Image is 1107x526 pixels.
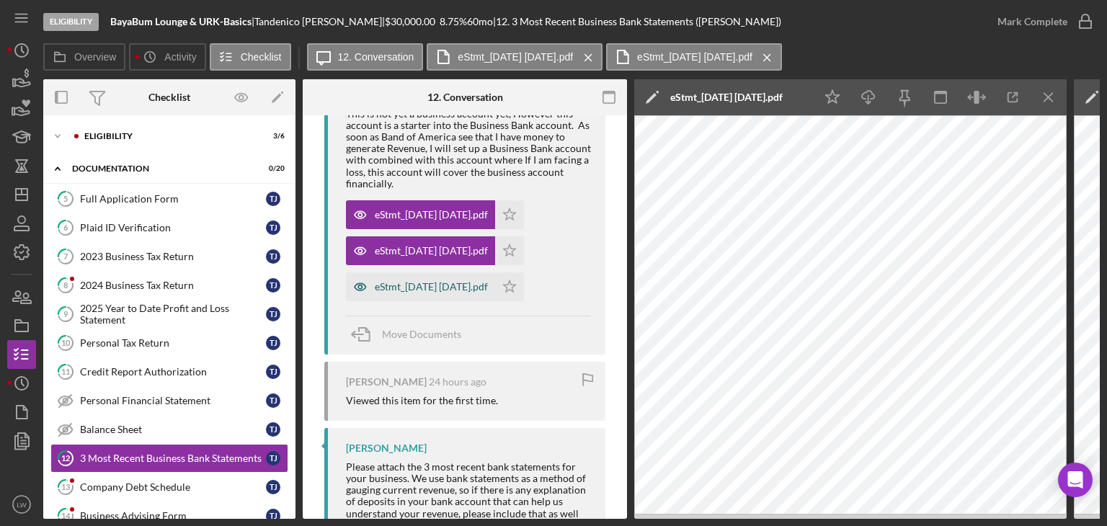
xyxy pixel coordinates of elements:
[375,209,488,220] div: eStmt_[DATE] [DATE].pdf
[63,280,68,290] tspan: 8
[50,357,288,386] a: 11Credit Report AuthorizationTJ
[164,51,196,63] label: Activity
[50,184,288,213] a: 5Full Application FormTJ
[266,451,280,465] div: T J
[637,51,752,63] label: eStmt_[DATE] [DATE].pdf
[50,300,288,329] a: 92025 Year to Date Profit and Loss StatementTJ
[375,281,488,293] div: eStmt_[DATE] [DATE].pdf
[307,43,424,71] button: 12. Conversation
[43,43,125,71] button: Overview
[63,223,68,232] tspan: 6
[80,366,266,378] div: Credit Report Authorization
[7,490,36,519] button: LW
[266,278,280,293] div: T J
[346,236,524,265] button: eStmt_[DATE] [DATE].pdf
[266,336,280,350] div: T J
[80,251,266,262] div: 2023 Business Tax Return
[427,43,603,71] button: eStmt_[DATE] [DATE].pdf
[241,51,282,63] label: Checklist
[50,473,288,502] a: 13Company Debt ScheduleTJ
[17,501,27,509] text: LW
[80,510,266,522] div: Business Advising Form
[266,307,280,321] div: T J
[670,92,783,103] div: eStmt_[DATE] [DATE].pdf
[63,194,68,203] tspan: 5
[80,424,266,435] div: Balance Sheet
[80,337,266,349] div: Personal Tax Return
[467,16,493,27] div: 60 mo
[80,453,266,464] div: 3 Most Recent Business Bank Statements
[259,164,285,173] div: 0 / 20
[110,15,252,27] b: BayaBum Lounge & URK-Basics
[80,481,266,493] div: Company Debt Schedule
[266,480,280,494] div: T J
[458,51,573,63] label: eStmt_[DATE] [DATE].pdf
[84,132,249,141] div: Eligibility
[346,316,476,352] button: Move Documents
[80,280,266,291] div: 2024 Business Tax Return
[74,51,116,63] label: Overview
[63,309,68,318] tspan: 9
[110,16,254,27] div: |
[493,16,781,27] div: | 12. 3 Most Recent Business Bank Statements ([PERSON_NAME])
[983,7,1100,36] button: Mark Complete
[266,192,280,206] div: T J
[50,444,288,473] a: 123 Most Recent Business Bank StatementsTJ
[43,13,99,31] div: Eligibility
[63,251,68,261] tspan: 7
[72,164,249,173] div: Documentation
[80,395,266,406] div: Personal Financial Statement
[375,245,488,257] div: eStmt_[DATE] [DATE].pdf
[80,303,266,326] div: 2025 Year to Date Profit and Loss Statement
[129,43,205,71] button: Activity
[50,242,288,271] a: 72023 Business Tax ReturnTJ
[61,453,70,463] tspan: 12
[346,376,427,388] div: [PERSON_NAME]
[61,367,70,376] tspan: 11
[606,43,782,71] button: eStmt_[DATE] [DATE].pdf
[50,386,288,415] a: Personal Financial StatementTJ
[338,51,414,63] label: 12. Conversation
[346,200,524,229] button: eStmt_[DATE] [DATE].pdf
[266,393,280,408] div: T J
[61,511,71,520] tspan: 14
[50,329,288,357] a: 10Personal Tax ReturnTJ
[266,365,280,379] div: T J
[997,7,1067,36] div: Mark Complete
[266,422,280,437] div: T J
[346,395,498,406] div: Viewed this item for the first time.
[50,213,288,242] a: 6Plaid ID VerificationTJ
[80,222,266,233] div: Plaid ID Verification
[61,338,71,347] tspan: 10
[346,272,524,301] button: eStmt_[DATE] [DATE].pdf
[259,132,285,141] div: 3 / 6
[80,193,266,205] div: Full Application Form
[61,482,70,491] tspan: 13
[346,442,427,454] div: [PERSON_NAME]
[50,415,288,444] a: Balance SheetTJ
[382,328,461,340] span: Move Documents
[440,16,467,27] div: 8.75 %
[266,249,280,264] div: T J
[266,220,280,235] div: T J
[210,43,291,71] button: Checklist
[266,509,280,523] div: T J
[427,92,503,103] div: 12. Conversation
[429,376,486,388] time: 2025-08-18 19:20
[346,108,591,190] div: This is not yet a business account yet, However this account is a starter into the Business Bank ...
[50,271,288,300] a: 82024 Business Tax ReturnTJ
[385,16,440,27] div: $30,000.00
[148,92,190,103] div: Checklist
[254,16,385,27] div: Tandenico [PERSON_NAME] |
[1058,463,1093,497] div: Open Intercom Messenger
